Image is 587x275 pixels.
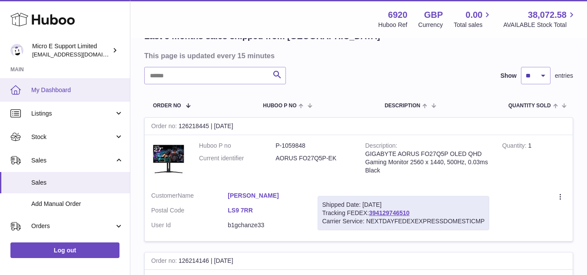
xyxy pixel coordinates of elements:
[228,206,304,215] a: LS9 7RR
[501,72,517,80] label: Show
[503,9,577,29] a: 38,072.58 AVAILABLE Stock Total
[365,150,489,175] div: GIGABYTE AORUS FO27Q5P OLED QHD Gaming Monitor 2560 x 1440, 500Hz, 0.03ms Black
[31,109,114,118] span: Listings
[275,154,352,162] dd: AORUS FO27Q5P-EK
[454,21,492,29] span: Total sales
[151,192,178,199] span: Customer
[318,196,490,230] div: Tracking FEDEX:
[466,9,483,21] span: 0.00
[322,201,485,209] div: Shipped Date: [DATE]
[502,142,528,151] strong: Quantity
[153,103,181,109] span: Order No
[555,72,573,80] span: entries
[496,135,573,185] td: 1
[31,156,114,165] span: Sales
[10,242,119,258] a: Log out
[263,103,296,109] span: Huboo P no
[144,51,571,60] h3: This page is updated every 15 minutes
[145,252,573,270] div: 126214146 | [DATE]
[151,192,228,202] dt: Name
[151,257,179,266] strong: Order no
[31,133,114,141] span: Stock
[418,21,443,29] div: Currency
[32,42,110,59] div: Micro E Support Limited
[31,200,123,208] span: Add Manual Order
[145,118,573,135] div: 126218445 | [DATE]
[199,142,275,150] dt: Huboo P no
[228,221,304,229] dd: b1gchanze33
[275,142,352,150] dd: P-1059848
[378,21,408,29] div: Huboo Ref
[369,209,409,216] a: 394129746510
[503,21,577,29] span: AVAILABLE Stock Total
[365,142,398,151] strong: Description
[228,192,304,200] a: [PERSON_NAME]
[199,154,275,162] dt: Current identifier
[388,9,408,21] strong: 6920
[151,123,179,132] strong: Order no
[528,9,567,21] span: 38,072.58
[151,142,186,176] img: $_57.JPG
[151,206,228,217] dt: Postal Code
[31,222,114,230] span: Orders
[151,221,228,229] dt: User Id
[10,44,23,57] img: contact@micropcsupport.com
[454,9,492,29] a: 0.00 Total sales
[32,51,128,58] span: [EMAIL_ADDRESS][DOMAIN_NAME]
[424,9,443,21] strong: GBP
[31,86,123,94] span: My Dashboard
[31,179,123,187] span: Sales
[385,103,420,109] span: Description
[508,103,551,109] span: Quantity Sold
[322,217,485,225] div: Carrier Service: NEXTDAYFEDEXEXPRESSDOMESTICMP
